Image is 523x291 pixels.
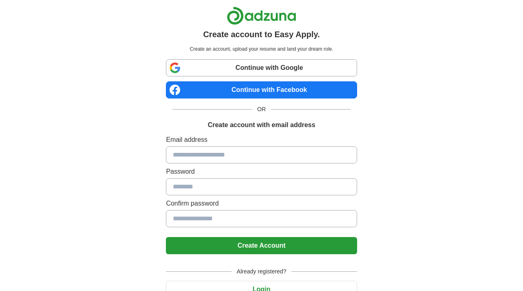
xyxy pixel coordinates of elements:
[203,28,320,40] h1: Create account to Easy Apply.
[166,81,357,98] a: Continue with Facebook
[166,237,357,254] button: Create Account
[166,135,357,145] label: Email address
[166,167,357,177] label: Password
[208,120,315,130] h1: Create account with email address
[166,199,357,208] label: Confirm password
[227,7,296,25] img: Adzuna logo
[168,45,355,53] p: Create an account, upload your resume and land your dream role.
[166,59,357,76] a: Continue with Google
[232,267,291,276] span: Already registered?
[253,105,271,114] span: OR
